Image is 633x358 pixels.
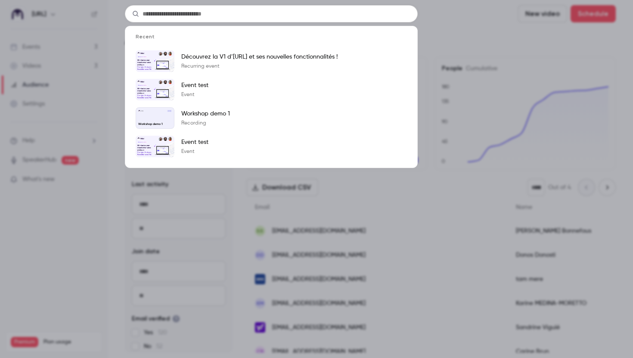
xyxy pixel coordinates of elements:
p: Workshop demo 1 [138,123,172,126]
p: Event test [181,138,208,146]
p: Event [181,148,208,155]
img: Découvrez la V1 d’Ed.ai et ses nouvelles fonctionnalités ! [136,50,174,72]
p: Recurring event [181,63,338,70]
p: Recording [181,120,230,127]
p: Event test [181,81,208,90]
p: Event [181,91,208,98]
p: [URL] [141,110,143,112]
li: Recent [125,33,417,47]
p: Workshop demo 1 [181,109,230,118]
img: Workshop demo 1 [138,110,140,112]
p: Découvrez la V1 d’[URL] et ses nouvelles fonctionnalités ! [181,53,338,61]
span: [DATE] [167,110,172,112]
img: Event test [136,79,174,100]
img: Event test [136,136,174,157]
